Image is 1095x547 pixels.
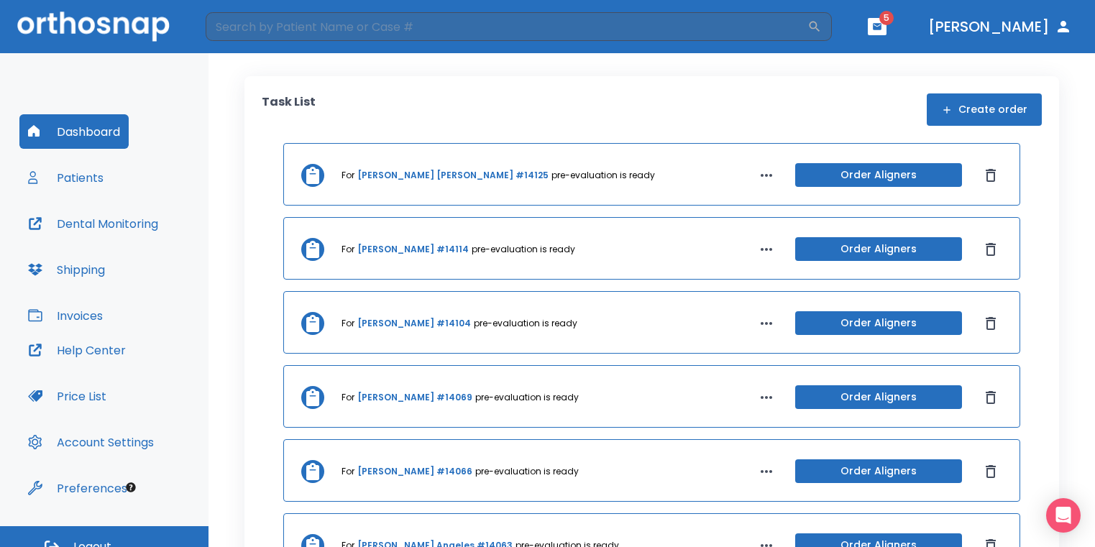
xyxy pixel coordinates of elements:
button: Shipping [19,252,114,287]
button: Dashboard [19,114,129,149]
a: [PERSON_NAME] #14066 [357,465,472,478]
button: Create order [927,93,1042,126]
img: Orthosnap [17,12,170,41]
button: Account Settings [19,425,162,459]
p: For [342,169,354,182]
button: Order Aligners [795,237,962,261]
button: Price List [19,379,115,413]
p: For [342,391,354,404]
p: pre-evaluation is ready [551,169,655,182]
p: pre-evaluation is ready [475,391,579,404]
p: For [342,465,354,478]
button: Patients [19,160,112,195]
a: [PERSON_NAME] [PERSON_NAME] #14125 [357,169,549,182]
button: Preferences [19,471,136,505]
p: Task List [262,93,316,126]
button: Help Center [19,333,134,367]
button: Dismiss [979,460,1002,483]
div: Tooltip anchor [124,481,137,494]
button: Dismiss [979,312,1002,335]
button: Invoices [19,298,111,333]
span: 5 [879,11,894,25]
a: [PERSON_NAME] #14104 [357,317,471,330]
button: Dismiss [979,164,1002,187]
button: Order Aligners [795,311,962,335]
button: Order Aligners [795,385,962,409]
p: For [342,243,354,256]
p: pre-evaluation is ready [474,317,577,330]
p: pre-evaluation is ready [475,465,579,478]
a: [PERSON_NAME] #14114 [357,243,469,256]
div: Open Intercom Messenger [1046,498,1081,533]
p: pre-evaluation is ready [472,243,575,256]
button: Dental Monitoring [19,206,167,241]
button: Dismiss [979,238,1002,261]
input: Search by Patient Name or Case # [206,12,807,41]
button: Order Aligners [795,163,962,187]
button: Dismiss [979,386,1002,409]
button: [PERSON_NAME] [922,14,1078,40]
a: [PERSON_NAME] #14069 [357,391,472,404]
p: For [342,317,354,330]
button: Order Aligners [795,459,962,483]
